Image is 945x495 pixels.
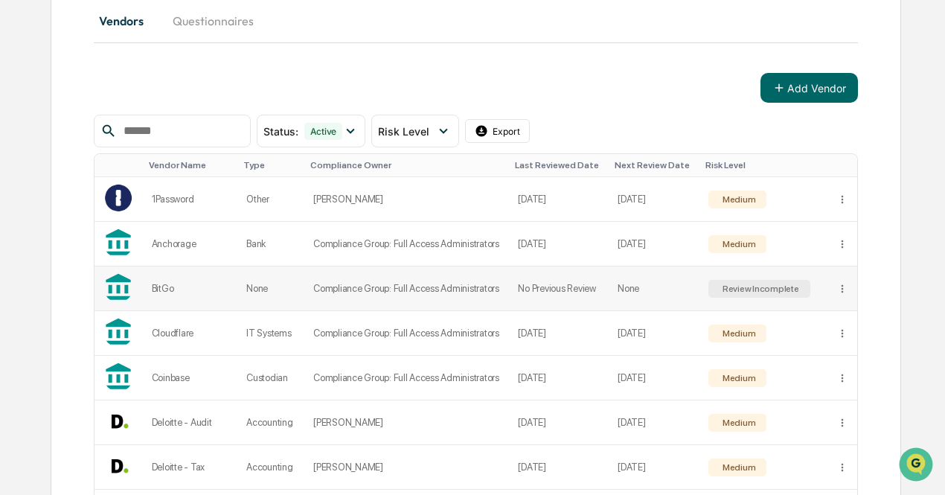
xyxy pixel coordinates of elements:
[609,356,699,400] td: [DATE]
[720,284,799,294] div: Review Incomplete
[509,445,609,490] td: [DATE]
[609,445,699,490] td: [DATE]
[304,266,509,311] td: Compliance Group: Full Access Administrators
[149,160,232,170] div: Toggle SortBy
[720,418,755,428] div: Medium
[103,451,133,481] img: Vendor Logo
[304,356,509,400] td: Compliance Group: Full Access Administrators
[152,194,229,205] div: 1Password
[243,160,298,170] div: Toggle SortBy
[237,222,304,266] td: Bank
[237,445,304,490] td: Accounting
[310,160,503,170] div: Toggle SortBy
[839,160,851,170] div: Toggle SortBy
[106,160,136,170] div: Toggle SortBy
[105,251,180,263] a: Powered byPylon
[609,311,699,356] td: [DATE]
[103,183,133,213] img: Vendor Logo
[15,188,27,200] div: 🖐️
[102,181,190,208] a: 🗄️Attestations
[15,113,42,140] img: 1746055101610-c473b297-6a78-478c-a979-82029cc54cd1
[237,400,304,445] td: Accounting
[15,217,27,229] div: 🔎
[152,462,229,473] div: Deloitte - Tax
[304,222,509,266] td: Compliance Group: Full Access Administrators
[609,400,699,445] td: [DATE]
[237,177,304,222] td: Other
[152,328,229,339] div: Cloudflare
[237,311,304,356] td: IT Systems
[509,311,609,356] td: [DATE]
[152,238,229,249] div: Anchorage
[304,400,509,445] td: [PERSON_NAME]
[609,266,699,311] td: None
[15,31,271,54] p: How can we help?
[108,188,120,200] div: 🗄️
[51,113,244,128] div: Start new chat
[148,252,180,263] span: Pylon
[94,3,858,39] div: secondary tabs example
[609,222,699,266] td: [DATE]
[378,125,429,138] span: Risk Level
[515,160,603,170] div: Toggle SortBy
[509,400,609,445] td: [DATE]
[152,372,229,383] div: Coinbase
[51,128,188,140] div: We're available if you need us!
[161,3,266,39] button: Questionnaires
[103,406,133,436] img: Vendor Logo
[30,215,94,230] span: Data Lookup
[720,373,755,383] div: Medium
[94,3,161,39] button: Vendors
[304,311,509,356] td: Compliance Group: Full Access Administrators
[152,417,229,428] div: Deloitte - Audit
[263,125,298,138] span: Status :
[152,283,229,294] div: BitGo
[760,73,858,103] button: Add Vendor
[509,356,609,400] td: [DATE]
[897,446,938,486] iframe: Open customer support
[304,445,509,490] td: [PERSON_NAME]
[609,177,699,222] td: [DATE]
[615,160,693,170] div: Toggle SortBy
[30,187,96,202] span: Preclearance
[9,209,100,236] a: 🔎Data Lookup
[720,462,755,473] div: Medium
[465,119,531,143] button: Export
[720,328,755,339] div: Medium
[123,187,185,202] span: Attestations
[509,222,609,266] td: [DATE]
[237,266,304,311] td: None
[9,181,102,208] a: 🖐️Preclearance
[720,194,755,205] div: Medium
[509,177,609,222] td: [DATE]
[304,177,509,222] td: [PERSON_NAME]
[509,266,609,311] td: No Previous Review
[705,160,821,170] div: Toggle SortBy
[304,123,343,140] div: Active
[253,118,271,135] button: Start new chat
[237,356,304,400] td: Custodian
[720,239,755,249] div: Medium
